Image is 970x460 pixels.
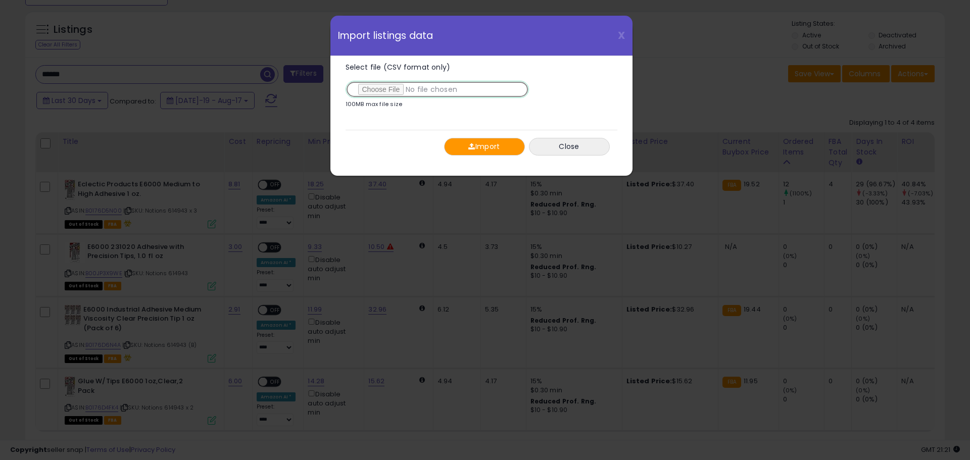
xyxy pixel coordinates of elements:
[338,31,433,40] span: Import listings data
[618,28,625,42] span: X
[346,101,403,107] p: 100MB max file size
[444,138,525,156] button: Import
[346,62,451,72] span: Select file (CSV format only)
[529,138,610,156] button: Close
